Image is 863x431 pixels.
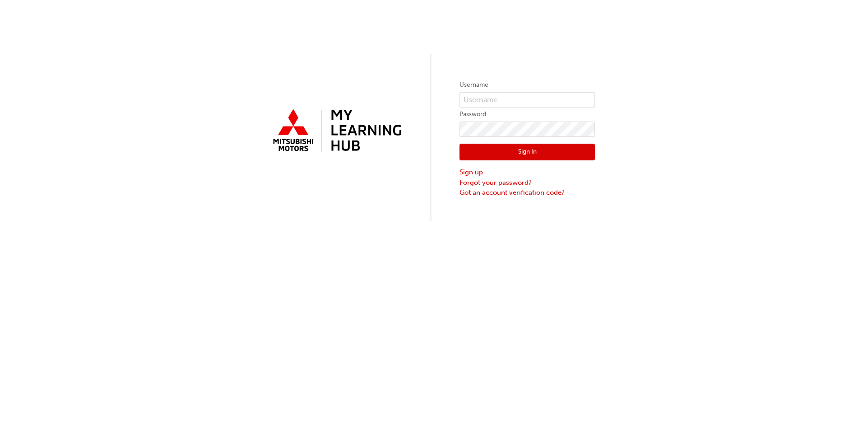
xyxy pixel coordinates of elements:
label: Username [459,80,595,90]
label: Password [459,109,595,120]
a: Sign up [459,167,595,178]
a: Forgot your password? [459,178,595,188]
button: Sign In [459,144,595,161]
img: mmal [268,105,404,157]
input: Username [459,92,595,108]
a: Got an account verification code? [459,187,595,198]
